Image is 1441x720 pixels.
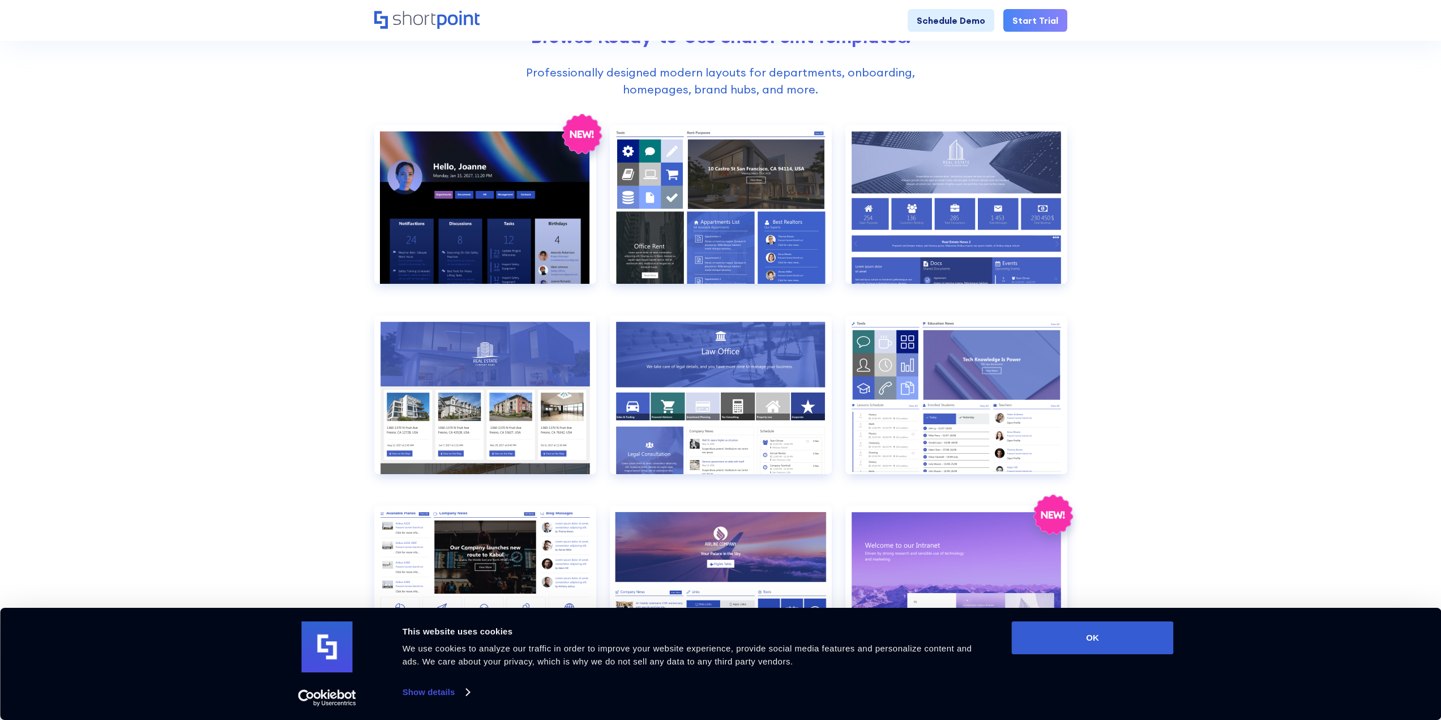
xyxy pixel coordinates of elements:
[403,684,469,701] a: Show details
[908,9,994,32] a: Schedule Demo
[403,644,972,666] span: We use cookies to analyze our traffic in order to improve your website experience, provide social...
[403,625,986,638] div: This website uses cookies
[374,125,596,302] a: Communication
[374,26,1067,47] h2: Browse Ready-to-Use SharePoint Templates.
[374,316,596,492] a: Documents 3
[610,506,832,683] a: Employees Directory 4
[302,621,353,672] img: logo
[498,64,943,98] p: Professionally designed modern layouts for departments, onboarding, homepages, brand hubs, and more.
[845,125,1067,302] a: Documents 2
[1237,589,1441,720] iframe: Chat Widget
[1012,621,1174,654] button: OK
[610,316,832,492] a: Employees Directory 1
[374,506,596,683] a: Employees Directory 3
[610,125,832,302] a: Documents 1
[1003,9,1067,32] a: Start Trial
[374,11,480,30] a: Home
[845,506,1067,683] a: Enterprise 1
[845,316,1067,492] a: Employees Directory 2
[277,689,377,706] a: Usercentrics Cookiebot - opens in a new window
